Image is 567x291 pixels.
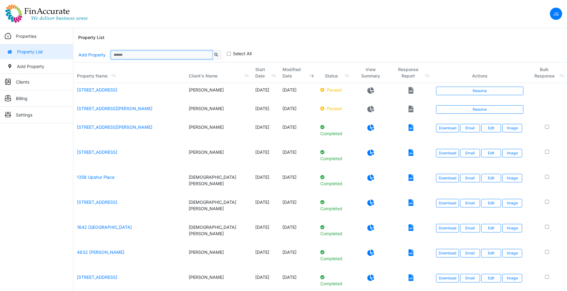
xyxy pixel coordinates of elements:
[320,274,348,287] p: Completed
[432,63,527,83] th: Actions
[320,149,348,162] p: Completed
[436,105,524,114] a: Resume
[436,149,459,157] a: Download
[77,149,117,155] a: [STREET_ADDRESS]
[481,174,501,182] a: Edit
[481,249,501,257] a: Edit
[185,83,252,102] td: [PERSON_NAME]
[252,120,279,145] td: [DATE]
[279,120,316,145] td: [DATE]
[5,33,11,39] img: sidemenu_properties.png
[481,199,501,207] a: Edit
[436,199,459,207] a: Download
[111,51,212,59] input: Sizing example input
[78,35,104,40] h6: Property List
[436,87,524,95] a: Resume
[279,245,316,270] td: [DATE]
[185,120,252,145] td: [PERSON_NAME]
[252,63,279,83] th: Start Date: activate to sort column ascending
[502,274,522,282] button: Image
[481,124,501,132] a: Edit
[481,224,501,232] a: Edit
[279,195,316,220] td: [DATE]
[460,124,480,132] button: Email
[279,63,316,83] th: Modified Date: activate to sort column ascending
[320,105,348,112] p: Paused
[460,149,480,157] button: Email
[77,87,117,92] a: [STREET_ADDRESS]
[77,250,124,255] a: 4832 [PERSON_NAME]
[320,199,348,212] p: Completed
[73,63,185,83] th: Property Name: activate to sort column ascending
[77,225,132,230] a: 1642 [GEOGRAPHIC_DATA]
[481,274,501,282] a: Edit
[77,106,152,111] a: [STREET_ADDRESS][PERSON_NAME]
[502,174,522,182] button: Image
[252,83,279,102] td: [DATE]
[502,224,522,232] button: Image
[16,33,36,39] p: Properties
[320,87,348,93] p: Paused
[185,220,252,245] td: [DEMOGRAPHIC_DATA][PERSON_NAME]
[185,102,252,120] td: [PERSON_NAME]
[185,245,252,270] td: [PERSON_NAME]
[185,195,252,220] td: [DEMOGRAPHIC_DATA][PERSON_NAME]
[185,63,252,83] th: Client's Name: activate to sort column ascending
[279,145,316,170] td: [DATE]
[460,174,480,182] button: Email
[185,170,252,195] td: [DEMOGRAPHIC_DATA][PERSON_NAME]
[550,8,562,20] a: JG
[320,124,348,137] p: Completed
[481,149,501,157] a: Edit
[185,145,252,170] td: [PERSON_NAME]
[16,79,29,85] p: Clients
[279,220,316,245] td: [DATE]
[252,195,279,220] td: [DATE]
[352,63,390,83] th: View Summary
[320,174,348,187] p: Completed
[502,124,522,132] button: Image
[252,220,279,245] td: [DATE]
[436,274,459,282] a: Download
[436,124,459,132] a: Download
[77,275,117,280] a: [STREET_ADDRESS]
[460,274,480,282] button: Email
[77,199,117,205] a: [STREET_ADDRESS]
[233,50,252,57] label: Select All
[16,95,27,102] p: Billing
[553,11,559,17] p: JG
[460,199,480,207] button: Email
[436,224,459,232] a: Download
[390,63,432,83] th: Response Report: activate to sort column ascending
[502,249,522,257] button: Image
[252,245,279,270] td: [DATE]
[16,112,32,118] p: Settings
[78,49,106,60] a: Add Property
[502,199,522,207] button: Image
[279,102,316,120] td: [DATE]
[5,79,11,85] img: sidemenu_client.png
[320,224,348,237] p: Completed
[279,83,316,102] td: [DATE]
[5,95,11,101] img: sidemenu_billing.png
[252,145,279,170] td: [DATE]
[5,4,88,23] img: spp logo
[436,249,459,257] a: Download
[252,170,279,195] td: [DATE]
[279,170,316,195] td: [DATE]
[252,102,279,120] td: [DATE]
[5,112,11,118] img: sidemenu_settings.png
[527,63,567,83] th: Bulk Response: activate to sort column ascending
[77,174,114,180] a: 1356 Upshur Place
[436,174,459,182] a: Download
[460,224,480,232] button: Email
[502,149,522,157] button: Image
[317,63,352,83] th: Status: activate to sort column ascending
[460,249,480,257] button: Email
[320,249,348,262] p: Completed
[77,124,152,130] a: [STREET_ADDRESS][PERSON_NAME]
